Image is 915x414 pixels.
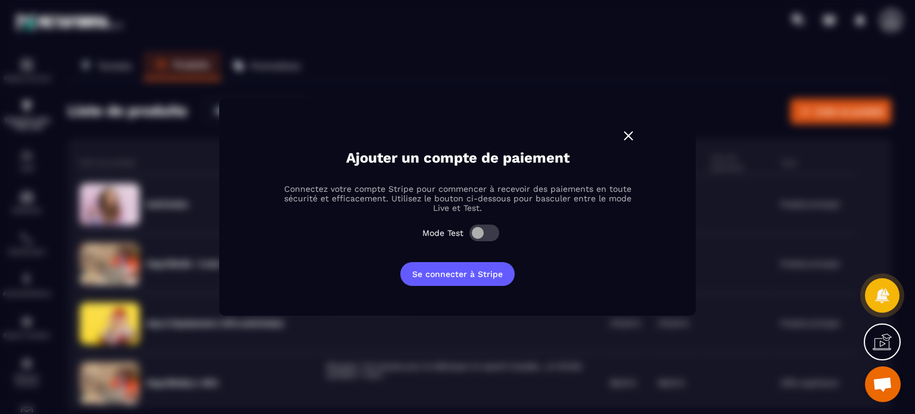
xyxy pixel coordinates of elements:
label: Mode Test [422,228,463,238]
a: Ouvrir le chat [865,366,901,402]
button: Se connecter à Stripe [400,262,515,286]
img: close-w.0bb75850.svg [621,128,636,144]
p: Ajouter un compte de paiement [346,150,569,166]
p: Connectez votre compte Stripe pour commencer à recevoir des paiements en toute sécurité et effica... [279,184,636,213]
